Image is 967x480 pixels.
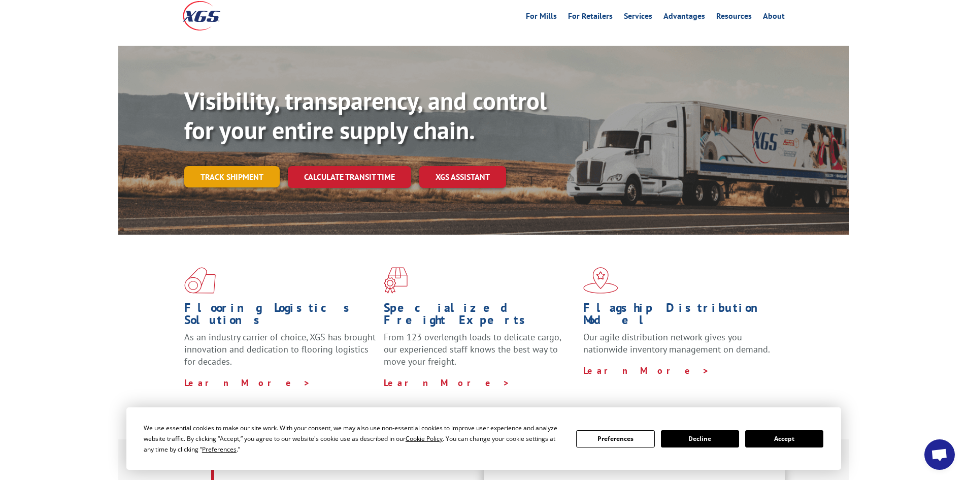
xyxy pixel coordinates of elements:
button: Decline [661,430,739,447]
a: Resources [716,12,752,23]
h1: Flooring Logistics Solutions [184,302,376,331]
span: Our agile distribution network gives you nationwide inventory management on demand. [583,331,770,355]
span: Preferences [202,445,237,454]
b: Visibility, transparency, and control for your entire supply chain. [184,85,547,146]
div: We use essential cookies to make our site work. With your consent, we may also use non-essential ... [144,423,564,455]
a: For Retailers [568,12,613,23]
a: About [763,12,785,23]
img: xgs-icon-flagship-distribution-model-red [583,267,618,294]
button: Accept [745,430,823,447]
div: Cookie Consent Prompt [126,407,841,470]
a: Calculate transit time [288,166,411,188]
span: As an industry carrier of choice, XGS has brought innovation and dedication to flooring logistics... [184,331,376,367]
h1: Flagship Distribution Model [583,302,775,331]
a: Services [624,12,652,23]
p: From 123 overlength loads to delicate cargo, our experienced staff knows the best way to move you... [384,331,576,376]
span: Cookie Policy [406,434,443,443]
img: xgs-icon-total-supply-chain-intelligence-red [184,267,216,294]
a: For Mills [526,12,557,23]
h1: Specialized Freight Experts [384,302,576,331]
a: Learn More > [384,377,510,389]
a: Learn More > [184,377,311,389]
a: Track shipment [184,166,280,187]
a: Open chat [924,439,955,470]
img: xgs-icon-focused-on-flooring-red [384,267,408,294]
button: Preferences [576,430,654,447]
a: Advantages [663,12,705,23]
a: Learn More > [583,365,710,376]
a: XGS ASSISTANT [419,166,506,188]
